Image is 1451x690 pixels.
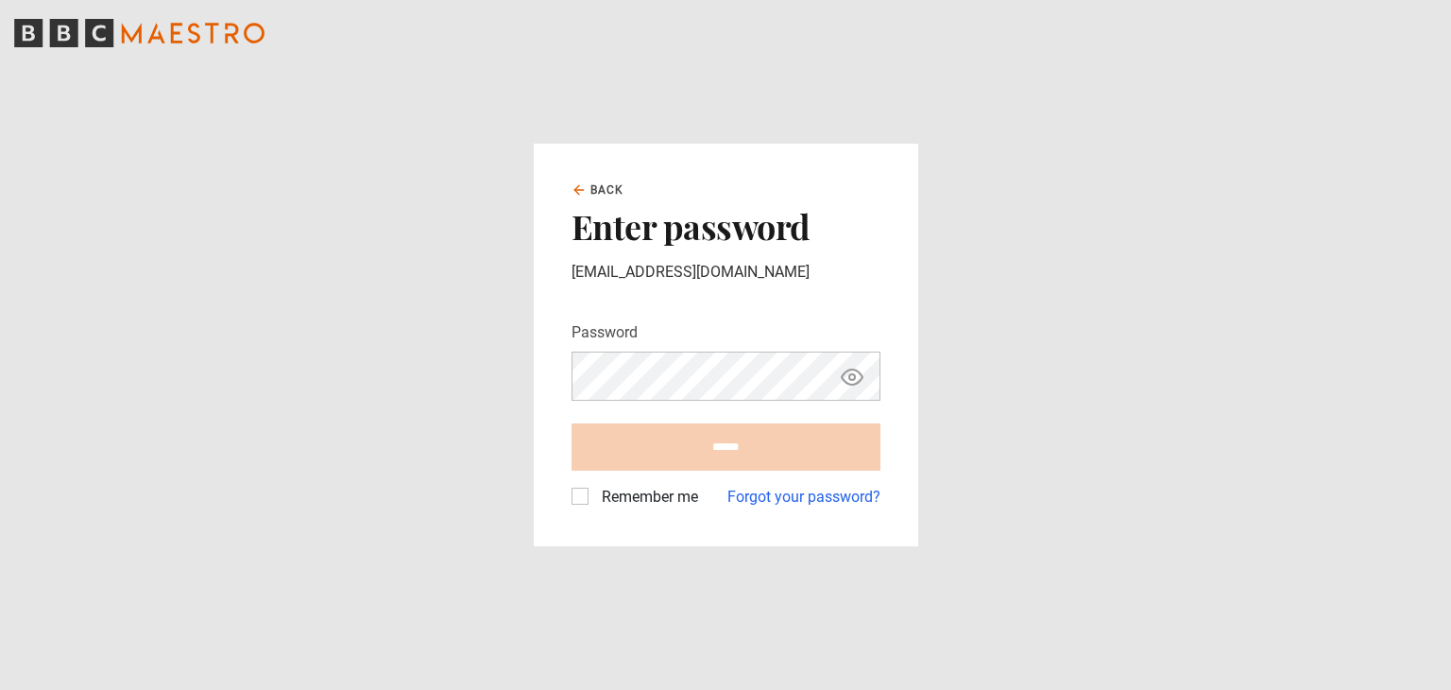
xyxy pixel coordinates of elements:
[727,486,880,509] a: Forgot your password?
[836,360,868,393] button: Show password
[572,321,638,344] label: Password
[572,261,880,284] p: [EMAIL_ADDRESS][DOMAIN_NAME]
[572,181,624,198] a: Back
[14,19,265,47] svg: BBC Maestro
[594,486,698,509] label: Remember me
[572,206,880,246] h2: Enter password
[590,181,624,198] span: Back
